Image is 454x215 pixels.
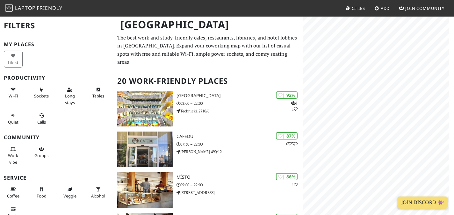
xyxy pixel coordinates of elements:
span: Power sockets [34,93,49,99]
p: Technická 2710/6 [177,108,303,114]
span: Veggie [63,193,76,199]
button: Alcohol [89,184,108,201]
span: Cities [352,5,365,11]
img: LaptopFriendly [5,4,13,12]
div: | 87% [276,132,298,140]
p: 6 3 [286,141,298,147]
h2: 20 Work-Friendly Places [117,71,299,91]
a: Join Discord 👾 [398,197,448,209]
span: People working [8,153,18,165]
div: | 92% [276,91,298,99]
span: Add [381,5,390,11]
p: 1 1 [291,100,298,112]
button: Long stays [61,84,79,108]
p: [PERSON_NAME] 490/12 [177,149,303,155]
h3: Community [4,134,110,140]
a: Join Community [396,3,447,14]
h3: [GEOGRAPHIC_DATA] [177,93,303,98]
img: Cafedu [117,132,173,167]
span: Long stays [65,93,75,105]
span: Video/audio calls [37,119,46,125]
button: Groups [32,144,51,161]
h3: Cafedu [177,134,303,139]
button: Tables [89,84,108,101]
p: 08:00 – 22:00 [177,100,303,106]
h1: [GEOGRAPHIC_DATA] [115,16,301,33]
span: Stable Wi-Fi [9,93,18,99]
button: Sockets [32,84,51,101]
button: Calls [32,110,51,127]
span: Friendly [37,4,62,11]
a: LaptopFriendly LaptopFriendly [5,3,62,14]
a: Místo | 86% 1 Místo 09:00 – 22:00 [STREET_ADDRESS] [113,172,303,208]
a: National Library of Technology | 92% 11 [GEOGRAPHIC_DATA] 08:00 – 22:00 Technická 2710/6 [113,91,303,126]
h3: My Places [4,41,110,47]
a: Add [372,3,393,14]
span: Group tables [34,153,48,158]
h3: Productivity [4,75,110,81]
span: Laptop [15,4,36,11]
img: National Library of Technology [117,91,173,126]
p: 07:30 – 22:00 [177,141,303,147]
span: Food [37,193,47,199]
p: The best work and study-friendly cafes, restaurants, libraries, and hotel lobbies in [GEOGRAPHIC_... [117,34,299,66]
span: Quiet [8,119,18,125]
a: Cities [343,3,368,14]
h3: Místo [177,175,303,180]
button: Wi-Fi [4,84,23,101]
button: Coffee [4,184,23,201]
div: | 86% [276,173,298,180]
a: Cafedu | 87% 63 Cafedu 07:30 – 22:00 [PERSON_NAME] 490/12 [113,132,303,167]
span: Work-friendly tables [92,93,104,99]
h3: Service [4,175,110,181]
span: Coffee [7,193,19,199]
span: Join Community [405,5,444,11]
p: [STREET_ADDRESS] [177,190,303,196]
button: Food [32,184,51,201]
img: Místo [117,172,173,208]
button: Work vibe [4,144,23,167]
p: 1 [292,182,298,188]
span: Alcohol [91,193,105,199]
button: Veggie [61,184,79,201]
h2: Filters [4,16,110,35]
button: Quiet [4,110,23,127]
p: 09:00 – 22:00 [177,182,303,188]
